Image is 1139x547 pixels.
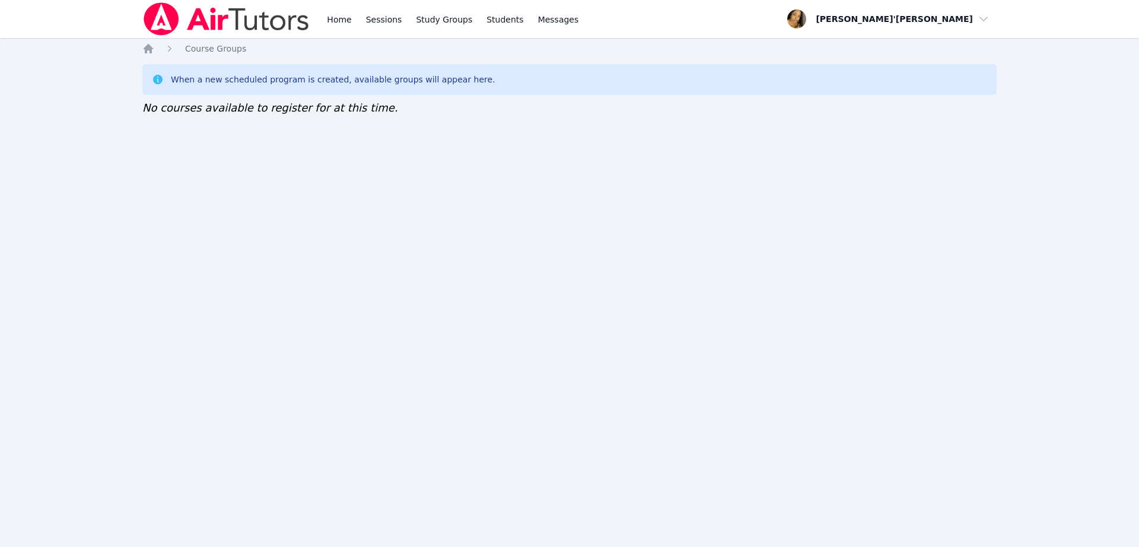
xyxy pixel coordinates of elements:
[171,74,495,85] div: When a new scheduled program is created, available groups will appear here.
[538,14,579,26] span: Messages
[142,43,997,55] nav: Breadcrumb
[142,2,310,36] img: Air Tutors
[185,43,246,55] a: Course Groups
[185,44,246,53] span: Course Groups
[142,101,398,114] span: No courses available to register for at this time.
